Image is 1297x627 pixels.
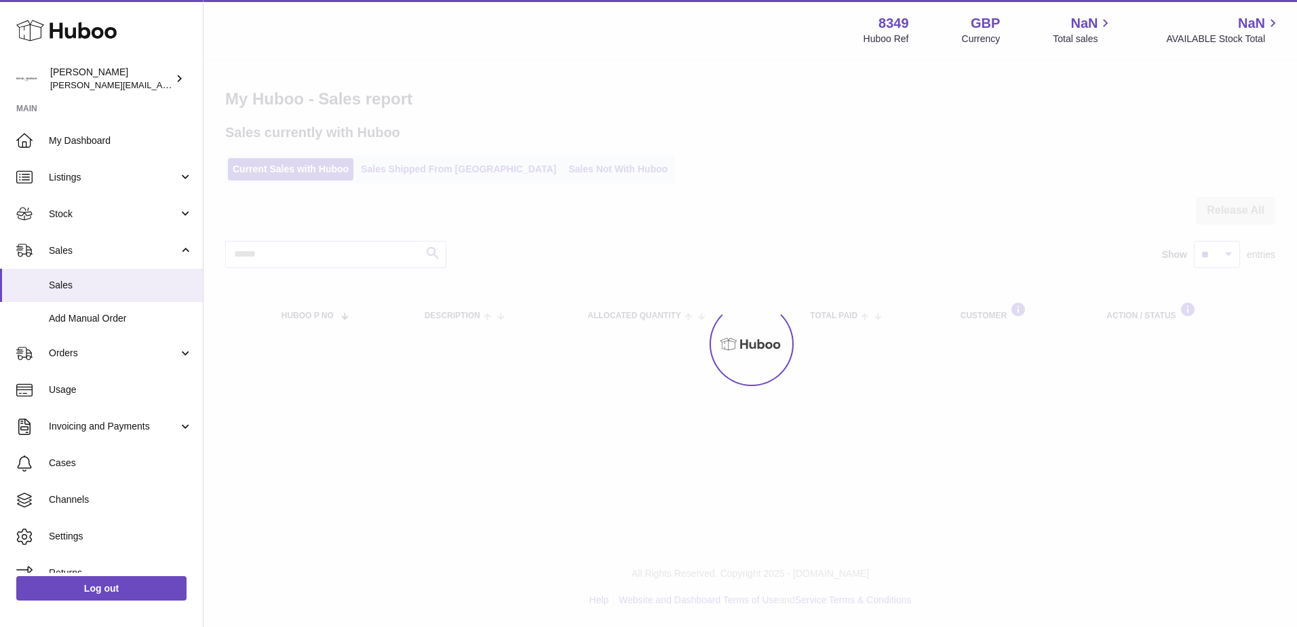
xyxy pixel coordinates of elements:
span: Channels [49,493,193,506]
div: Huboo Ref [864,33,909,45]
span: Sales [49,279,193,292]
span: NaN [1070,14,1098,33]
span: Total sales [1053,33,1113,45]
a: NaN Total sales [1053,14,1113,45]
span: Invoicing and Payments [49,420,178,433]
span: Listings [49,171,178,184]
span: My Dashboard [49,134,193,147]
span: NaN [1238,14,1265,33]
span: Usage [49,383,193,396]
div: Currency [962,33,1001,45]
span: Settings [49,530,193,543]
img: katy.taghizadeh@michelgermain.com [16,69,37,89]
div: [PERSON_NAME] [50,66,172,92]
span: Returns [49,567,193,579]
span: Cases [49,457,193,470]
span: Sales [49,244,178,257]
strong: 8349 [878,14,909,33]
a: NaN AVAILABLE Stock Total [1166,14,1281,45]
span: Add Manual Order [49,312,193,325]
span: Stock [49,208,178,221]
span: AVAILABLE Stock Total [1166,33,1281,45]
span: [PERSON_NAME][EMAIL_ADDRESS][DOMAIN_NAME] [50,79,272,90]
span: Orders [49,347,178,360]
a: Log out [16,576,187,601]
strong: GBP [971,14,1000,33]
